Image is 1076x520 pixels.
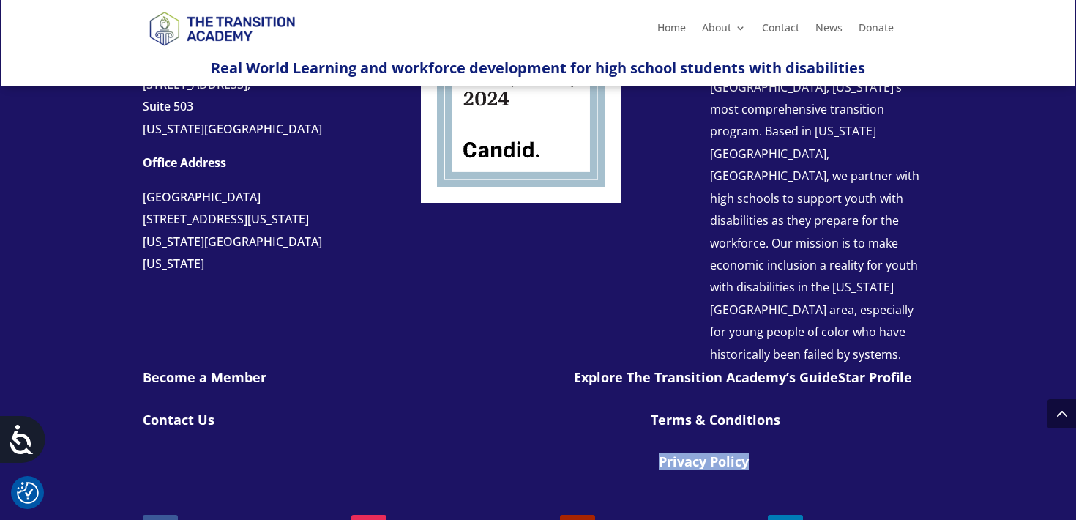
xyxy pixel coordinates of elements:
a: Home [657,23,686,39]
a: News [815,23,843,39]
a: Contact [762,23,799,39]
a: Explore The Transition Academy’s GuideStar Profile [574,368,912,386]
img: TTA Brand_TTA Primary Logo_Horizontal_Light BG [143,2,301,54]
strong: Office Address [143,155,226,171]
img: Screenshot 2024-06-22 at 11.34.49 AM [421,5,621,203]
span: Real World Learning and workforce development for high school students with disabilities [211,58,865,78]
a: About [702,23,746,39]
a: Become a Member [143,368,266,386]
a: Donate [859,23,894,39]
span: [STREET_ADDRESS][US_STATE] [143,211,309,227]
a: Logo-Noticias [421,192,621,206]
span: The Transition Academy (TTA) is [GEOGRAPHIC_DATA], [US_STATE]’s most comprehensive transition pro... [710,56,919,362]
img: Revisit consent button [17,482,39,504]
button: Cookie Settings [17,482,39,504]
div: [US_STATE][GEOGRAPHIC_DATA] [143,118,377,140]
div: Suite 503 [143,95,377,117]
a: Terms & Conditions [651,411,780,428]
a: Privacy Policy [659,453,749,470]
a: Contact Us [143,411,214,428]
p: [GEOGRAPHIC_DATA] [US_STATE][GEOGRAPHIC_DATA][US_STATE] [143,186,377,287]
a: Logo-Noticias [143,43,301,57]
